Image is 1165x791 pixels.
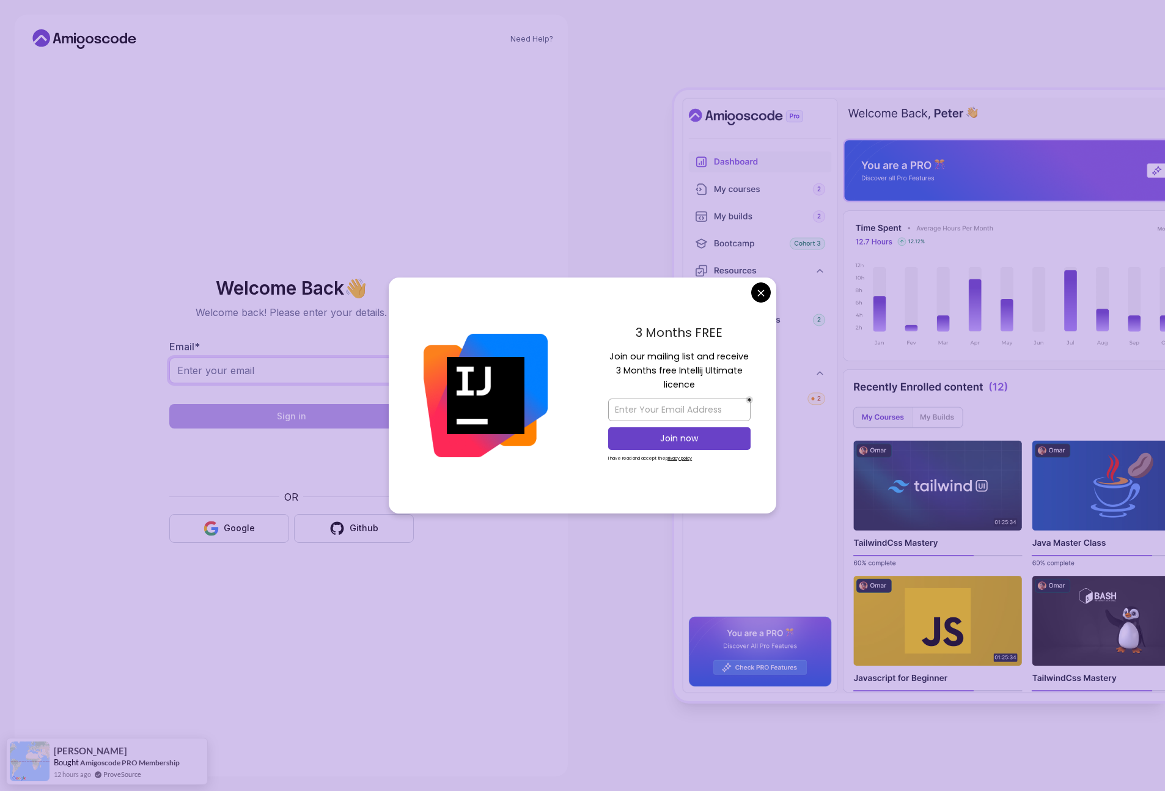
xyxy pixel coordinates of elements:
span: 👋 [344,278,367,297]
a: Amigoscode PRO Membership [80,758,180,767]
span: [PERSON_NAME] [54,746,127,756]
label: Email * [169,340,200,353]
span: Bought [54,757,79,767]
input: Enter your email [169,358,414,383]
iframe: Виджет с флажком для проверки безопасности hCaptcha [199,436,384,482]
button: Github [294,514,414,543]
div: Github [350,522,378,534]
p: Welcome back! Please enter your details. [169,305,414,320]
div: Google [224,522,255,534]
div: Sign in [277,410,306,422]
p: OR [284,490,298,504]
h2: Welcome Back [169,278,414,298]
a: ProveSource [103,769,141,779]
span: 12 hours ago [54,769,91,779]
a: Need Help? [510,34,553,44]
img: provesource social proof notification image [10,741,50,781]
img: Amigoscode Dashboard [674,90,1165,701]
button: Sign in [169,404,414,429]
button: Google [169,514,289,543]
a: Home link [29,29,139,49]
